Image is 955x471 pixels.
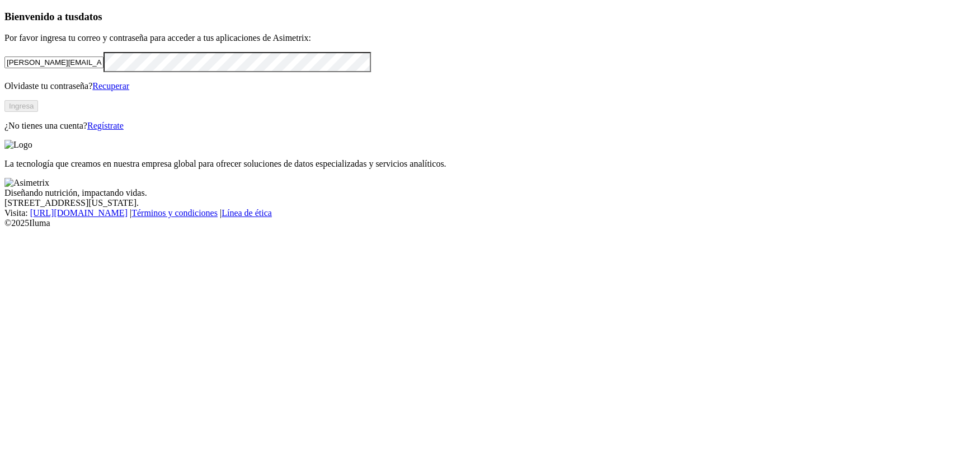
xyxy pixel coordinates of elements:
[4,56,104,68] input: Tu correo
[4,159,951,169] p: La tecnología que creamos en nuestra empresa global para ofrecer soluciones de datos especializad...
[4,81,951,91] p: Olvidaste tu contraseña?
[4,121,951,131] p: ¿No tienes una cuenta?
[4,178,49,188] img: Asimetrix
[87,121,124,130] a: Regístrate
[92,81,129,91] a: Recuperar
[4,140,32,150] img: Logo
[131,208,218,218] a: Términos y condiciones
[4,11,951,23] h3: Bienvenido a tus
[4,218,951,228] div: © 2025 Iluma
[4,33,951,43] p: Por favor ingresa tu correo y contraseña para acceder a tus aplicaciones de Asimetrix:
[4,208,951,218] div: Visita : | |
[78,11,102,22] span: datos
[4,100,38,112] button: Ingresa
[222,208,272,218] a: Línea de ética
[30,208,128,218] a: [URL][DOMAIN_NAME]
[4,188,951,198] div: Diseñando nutrición, impactando vidas.
[4,198,951,208] div: [STREET_ADDRESS][US_STATE].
